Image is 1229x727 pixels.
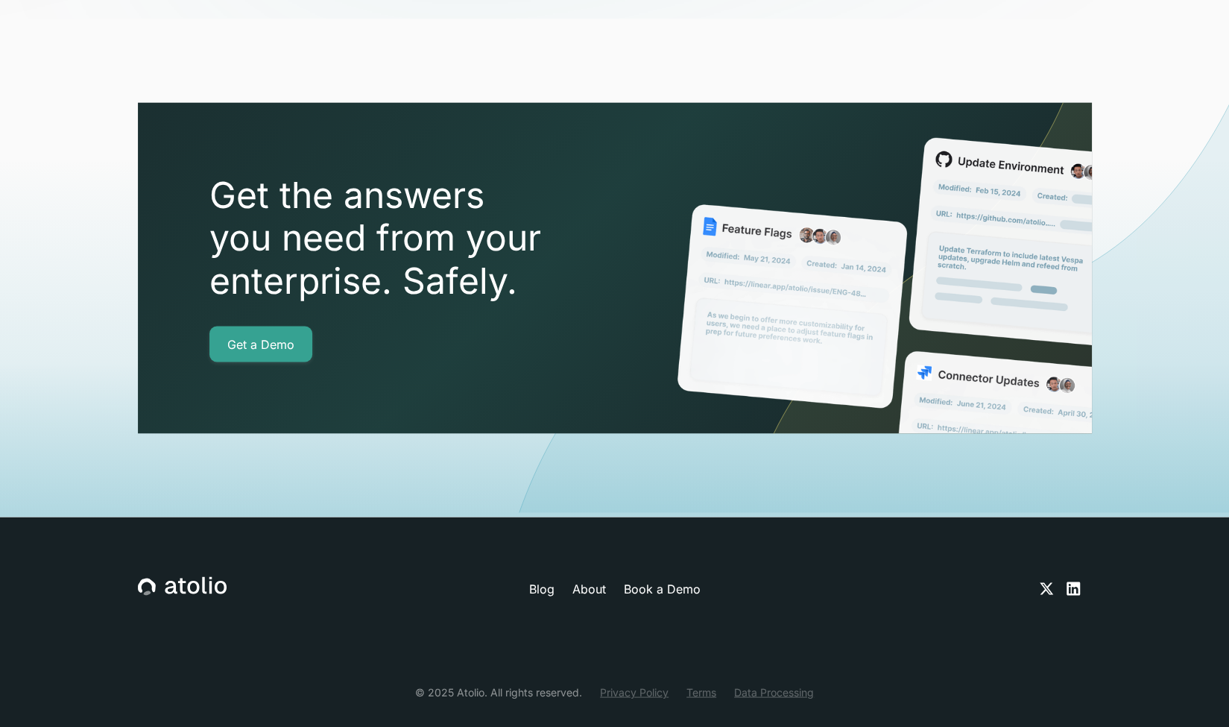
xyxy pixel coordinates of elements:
a: Data Processing [734,684,814,699]
div: © 2025 Atolio. All rights reserved. [415,684,582,699]
a: Privacy Policy [600,684,669,699]
a: Get a Demo [209,326,312,362]
h2: Get the answers you need from your enterprise. Safely. [209,174,627,303]
a: Terms [686,684,716,699]
iframe: Chat Widget [1154,655,1229,727]
a: Book a Demo [623,579,700,597]
a: About [572,579,605,597]
a: Blog [528,579,554,597]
